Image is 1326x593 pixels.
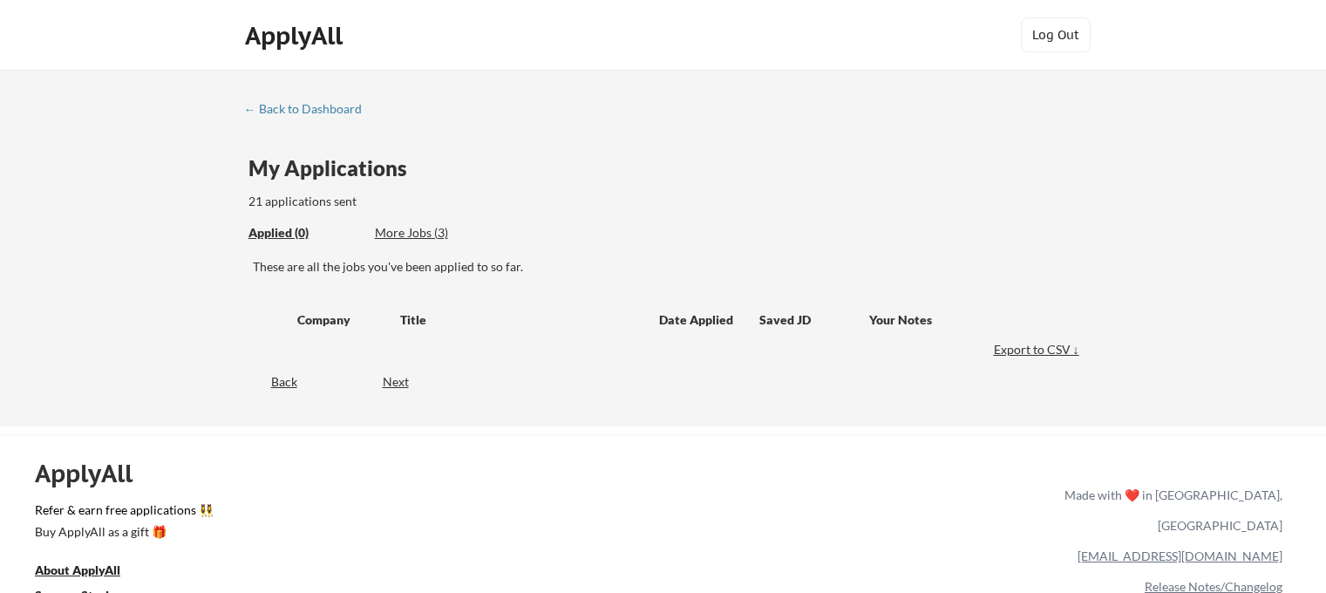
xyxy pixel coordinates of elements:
div: Your Notes [869,311,1068,329]
div: Applied (0) [248,224,362,242]
a: About ApplyAll [35,561,145,583]
div: Date Applied [659,311,736,329]
div: Buy ApplyAll as a gift 🎁 [35,526,209,538]
a: ← Back to Dashboard [244,102,375,119]
a: Buy ApplyAll as a gift 🎁 [35,522,209,544]
div: Title [400,311,643,329]
a: Refer & earn free applications 👯‍♀️ [35,504,700,522]
a: [EMAIL_ADDRESS][DOMAIN_NAME] [1078,549,1282,563]
div: Saved JD [759,303,869,335]
div: More Jobs (3) [375,224,503,242]
div: Export to CSV ↓ [994,341,1084,358]
div: My Applications [248,158,421,179]
button: Log Out [1021,17,1091,52]
div: These are all the jobs you've been applied to so far. [253,258,1084,276]
div: Made with ❤️ in [GEOGRAPHIC_DATA], [GEOGRAPHIC_DATA] [1057,480,1282,541]
div: These are all the jobs you've been applied to so far. [248,224,362,242]
div: 21 applications sent [248,193,586,210]
div: Next [383,373,429,391]
div: ← Back to Dashboard [244,103,375,115]
div: These are job applications we think you'd be a good fit for, but couldn't apply you to automatica... [375,224,503,242]
div: ApplyAll [35,459,153,488]
div: Company [297,311,384,329]
div: ApplyAll [245,21,348,51]
div: Back [244,373,297,391]
u: About ApplyAll [35,562,120,577]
